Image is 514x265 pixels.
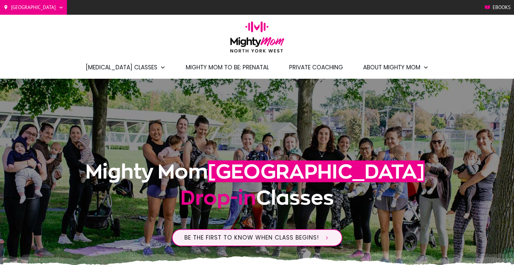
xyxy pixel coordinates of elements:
span: [MEDICAL_DATA] Classes [86,62,157,73]
a: [GEOGRAPHIC_DATA] [3,2,64,12]
span: Ebooks [493,2,511,12]
span: About Mighty Mom [363,62,420,73]
a: Ebooks [485,2,511,12]
a: Mighty Mom to Be: Prenatal [186,62,269,73]
span: Be the first to know when class begins! [184,234,319,242]
a: Private Coaching [289,62,343,73]
a: About Mighty Mom [363,62,429,73]
a: Be the first to know when class begins! [172,229,342,247]
h1: Mighty Mom Classes [77,158,437,219]
span: [GEOGRAPHIC_DATA] [11,2,56,12]
span: [GEOGRAPHIC_DATA] [208,160,425,182]
span: Drop-in [180,187,256,208]
a: [MEDICAL_DATA] Classes [86,62,166,73]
